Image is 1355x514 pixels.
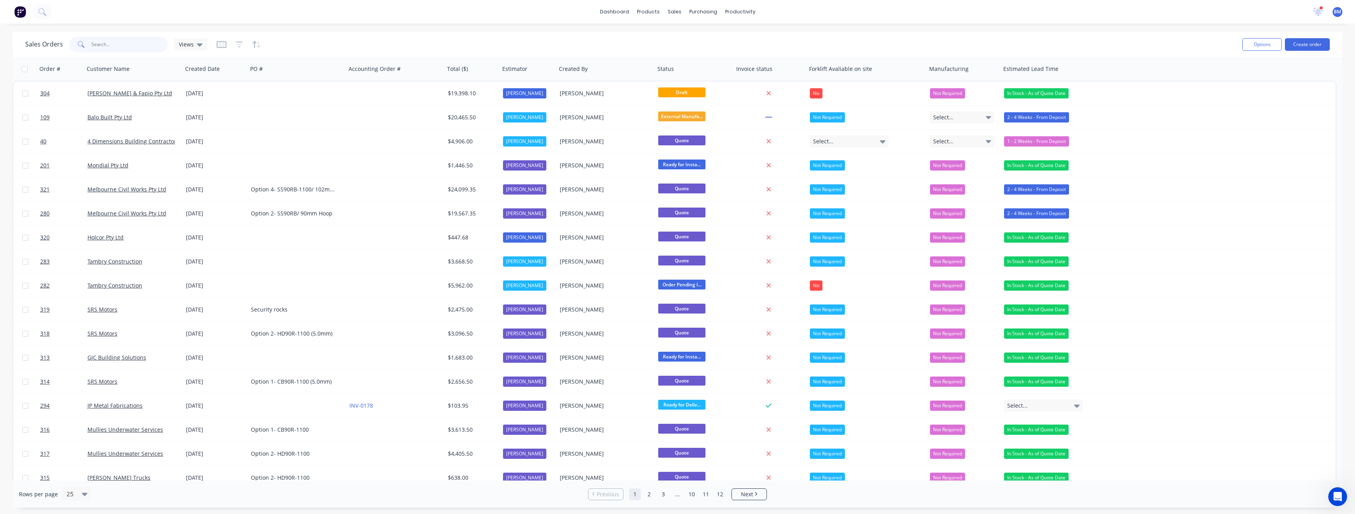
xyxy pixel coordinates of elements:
div: [PERSON_NAME] [503,184,546,195]
div: Order # [39,65,60,73]
button: Not Required [930,184,965,195]
div: [PERSON_NAME] [560,258,647,265]
div: In Stock - As of Quote Date [1004,304,1069,315]
button: Not Required [930,208,965,219]
div: In Stock - As of Quote Date [1004,425,1069,435]
div: [DATE] [186,282,245,289]
span: Order Pending I... [658,280,705,289]
ul: Pagination [585,488,770,500]
div: $3,668.50 [448,258,494,265]
div: Invoice status [736,65,772,73]
button: Options [1242,38,1282,51]
div: Manufacturing [929,65,969,73]
div: [DATE] [186,378,245,386]
span: Ready for Insta... [658,160,705,169]
span: Ready for Deliv... [658,400,705,410]
span: 280 [40,210,50,217]
span: Quote [658,376,705,386]
div: No [810,88,822,98]
a: SRS Motors [87,330,117,337]
a: Mondial Pty Ltd [87,161,128,169]
span: Quote [658,208,705,217]
div: [PERSON_NAME] [560,450,647,458]
div: In Stock - As of Quote Date [1004,353,1069,363]
span: 319 [40,306,50,314]
div: Accounting Order # [349,65,401,73]
div: [PERSON_NAME] [503,208,546,219]
div: [DATE] [186,161,245,169]
a: Page 12 [714,488,726,500]
span: Not Required [933,89,962,97]
span: Not Required [933,258,962,265]
a: Next page [732,490,767,498]
a: 280 [40,202,87,225]
div: Not Required [810,256,845,267]
div: [DATE] [186,234,245,241]
a: Page 1 is your current page [629,488,641,500]
div: [PERSON_NAME] [503,232,546,243]
button: Not Required [930,256,965,267]
div: In Stock - As of Quote Date [1004,256,1069,267]
div: [DATE] [186,426,245,434]
button: Create order [1285,38,1330,51]
span: BM [1334,8,1341,15]
button: Not Required [930,449,965,459]
a: 318 [40,322,87,345]
div: [PERSON_NAME] [503,328,546,339]
a: Tambry Construction [87,282,142,289]
div: [PERSON_NAME] [560,354,647,362]
a: INV-0178 [349,402,373,409]
div: Created Date [185,65,220,73]
span: 282 [40,282,50,289]
span: Quote [658,328,705,338]
div: $2,475.00 [448,306,494,314]
span: Not Required [933,330,962,338]
div: Estimator [502,65,527,73]
span: 109 [40,113,50,121]
span: 316 [40,426,50,434]
div: PO # [250,65,263,73]
a: Page 3 [657,488,669,500]
span: Quote [658,184,705,193]
span: Quote [658,135,705,145]
button: Not Required [930,160,965,171]
div: [PERSON_NAME] [560,161,647,169]
span: Views [179,40,194,48]
button: Not Required [930,88,965,98]
div: [DATE] [186,354,245,362]
a: SRS Motors [87,306,117,313]
div: Estimated Lead Time [1003,65,1058,73]
span: Not Required [933,282,962,289]
div: Option 2- HD90R-1100 [251,474,338,482]
a: [PERSON_NAME] Trucks [87,474,150,481]
input: Search... [91,37,168,52]
div: [PERSON_NAME] [560,137,647,145]
a: Holcor Pty Ltd [87,234,124,241]
span: Not Required [933,354,962,362]
a: 282 [40,274,87,297]
span: Quote [658,304,705,314]
div: Not Required [810,401,845,411]
span: Rows per page [19,490,58,498]
span: Not Required [933,306,962,314]
span: Not Required [933,426,962,434]
a: Previous page [588,490,623,498]
div: $3,096.50 [448,330,494,338]
span: Not Required [933,210,962,217]
button: Not Required [930,353,965,363]
div: Not Required [810,160,845,171]
div: [PERSON_NAME] [560,426,647,434]
a: dashboard [596,6,633,18]
span: Not Required [933,234,962,241]
div: Not Required [810,377,845,387]
div: Not Required [810,184,845,195]
div: $5,962.00 [448,282,494,289]
div: [DATE] [186,258,245,265]
a: 317 [40,442,87,466]
div: $19,567.35 [448,210,494,217]
div: In Stock - As of Quote Date [1004,328,1069,339]
span: 294 [40,402,50,410]
div: [PERSON_NAME] [560,210,647,217]
button: Not Required [930,377,965,387]
div: [PERSON_NAME] [503,449,546,459]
